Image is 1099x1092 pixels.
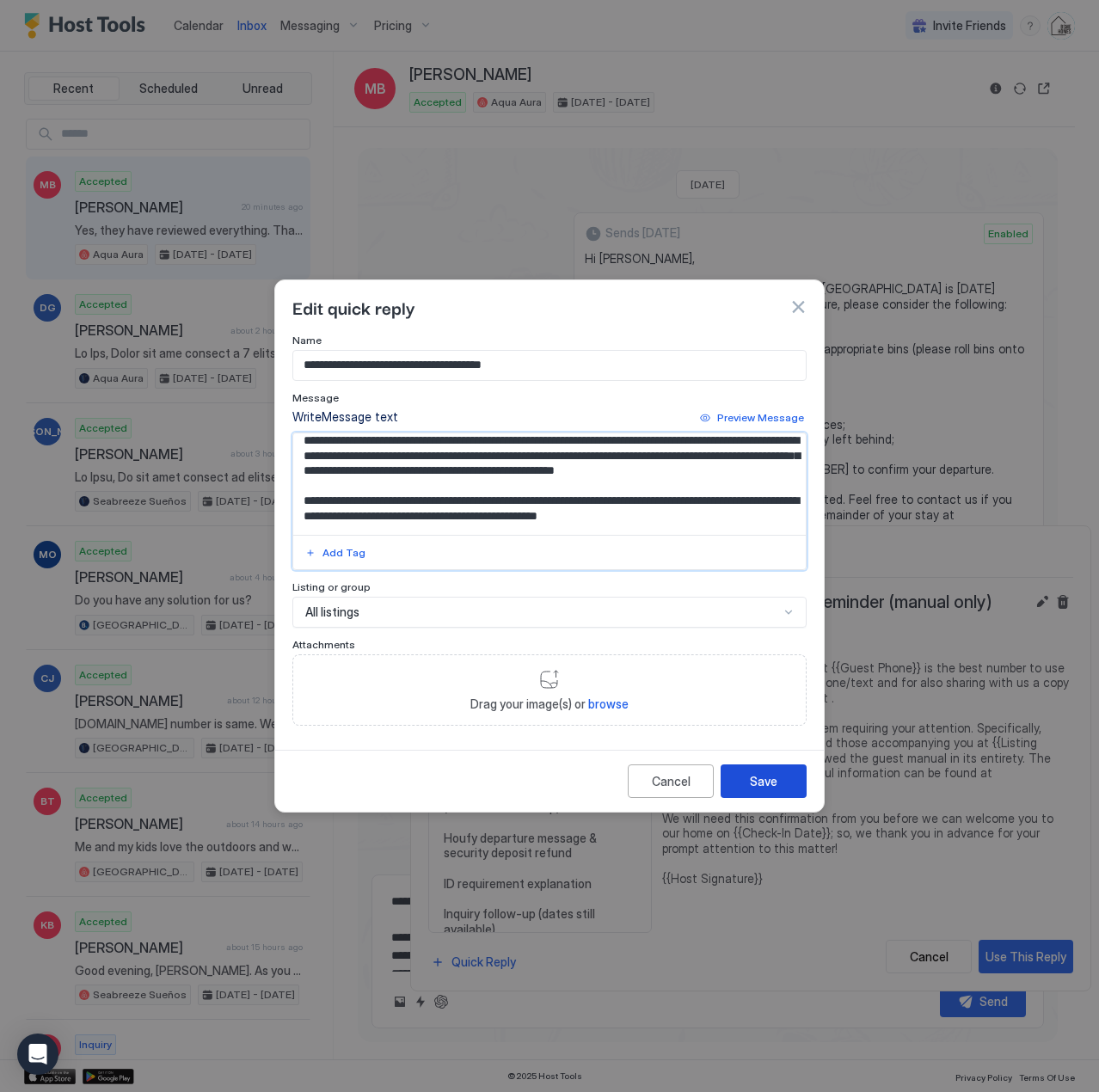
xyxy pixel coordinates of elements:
[721,764,807,798] button: Save
[470,696,629,712] span: Drag your image(s) or
[750,772,777,790] div: Save
[292,391,339,404] span: Message
[717,410,804,426] div: Preview Message
[292,294,415,320] span: Edit quick reply
[303,543,368,563] button: Add Tag
[697,408,807,428] button: Preview Message
[293,433,806,535] textarea: Input Field
[17,1034,58,1075] div: Open Intercom Messenger
[293,351,806,380] input: Input Field
[652,772,691,790] div: Cancel
[628,764,714,798] button: Cancel
[305,604,359,620] span: All listings
[322,545,365,561] div: Add Tag
[292,638,355,651] span: Attachments
[588,696,629,711] span: browse
[292,580,371,593] span: Listing or group
[292,334,322,347] span: Name
[292,408,398,426] div: Write Message text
